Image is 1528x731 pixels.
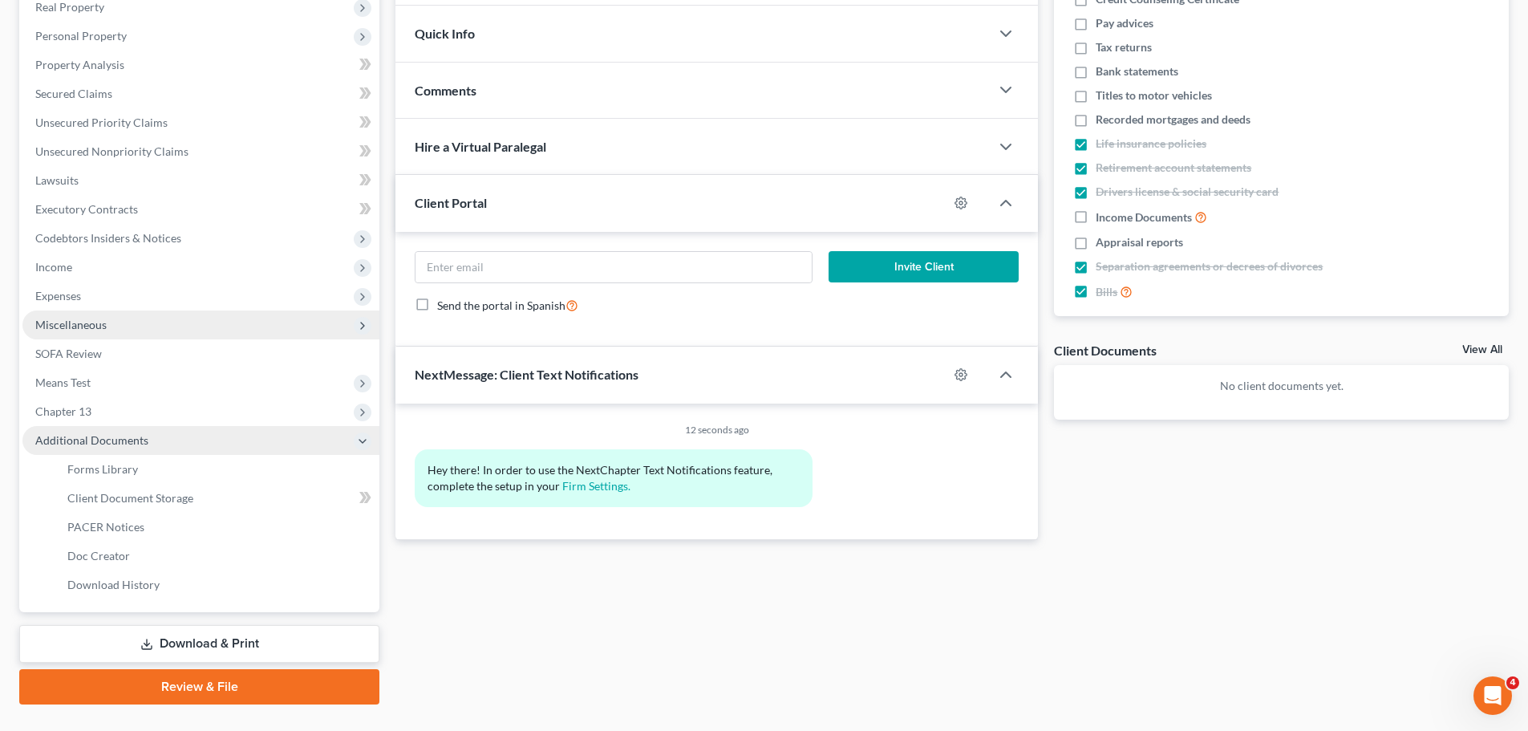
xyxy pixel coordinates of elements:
span: Bills [1096,284,1117,300]
span: Life insurance policies [1096,136,1206,152]
a: Executory Contracts [22,195,379,224]
span: Retirement account statements [1096,160,1251,176]
span: SOFA Review [35,347,102,360]
span: Recorded mortgages and deeds [1096,112,1250,128]
div: 12 seconds ago [415,423,1019,437]
input: Enter email [415,252,811,282]
span: Forms Library [67,462,138,476]
span: Unsecured Priority Claims [35,116,168,129]
span: Titles to motor vehicles [1096,87,1212,104]
a: Property Analysis [22,51,379,79]
span: Expenses [35,289,81,303]
p: No client documents yet. [1067,378,1496,394]
a: SOFA Review [22,339,379,368]
span: Pay advices [1096,15,1153,31]
a: Download History [55,571,379,599]
span: Drivers license & social security card [1096,184,1279,200]
a: Forms Library [55,455,379,484]
span: Hire a Virtual Paralegal [415,139,546,154]
span: Income [35,260,72,274]
a: Review & File [19,669,379,705]
span: Unsecured Nonpriority Claims [35,144,188,158]
button: Invite Client [829,251,1019,283]
a: Lawsuits [22,166,379,195]
a: Doc Creator [55,542,379,571]
span: Comments [415,83,476,98]
span: Chapter 13 [35,404,91,418]
a: Unsecured Priority Claims [22,108,379,137]
a: Secured Claims [22,79,379,108]
span: Separation agreements or decrees of divorces [1096,258,1323,274]
a: Firm Settings. [562,479,630,493]
span: Doc Creator [67,549,130,562]
span: Download History [67,578,160,591]
span: Means Test [35,376,91,389]
a: Download & Print [19,625,379,663]
span: Secured Claims [35,87,112,100]
span: 4 [1506,676,1519,689]
span: Bank statements [1096,63,1178,79]
span: Tax returns [1096,39,1152,55]
span: Client Portal [415,195,487,210]
span: Appraisal reports [1096,234,1183,250]
span: Income Documents [1096,209,1192,225]
span: Additional Documents [35,433,148,447]
span: Miscellaneous [35,318,107,331]
span: Hey there! In order to use the NextChapter Text Notifications feature, complete the setup in your [428,463,775,493]
span: Client Document Storage [67,491,193,505]
iframe: Intercom live chat [1473,676,1512,715]
span: NextMessage: Client Text Notifications [415,367,638,382]
span: Lawsuits [35,173,79,187]
a: View All [1462,344,1502,355]
span: Personal Property [35,29,127,43]
a: PACER Notices [55,513,379,542]
span: Executory Contracts [35,202,138,216]
span: Property Analysis [35,58,124,71]
div: Client Documents [1054,342,1157,359]
span: PACER Notices [67,520,144,534]
span: Codebtors Insiders & Notices [35,231,181,245]
a: Client Document Storage [55,484,379,513]
a: Unsecured Nonpriority Claims [22,137,379,166]
span: Send the portal in Spanish [437,298,565,312]
span: Quick Info [415,26,475,41]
